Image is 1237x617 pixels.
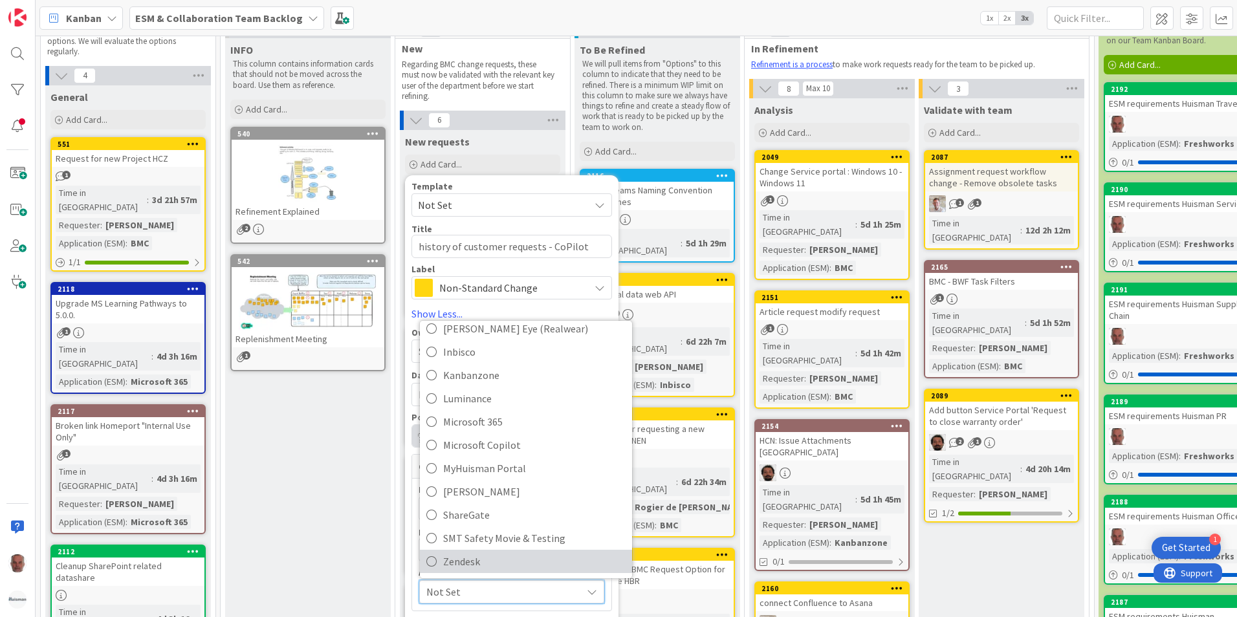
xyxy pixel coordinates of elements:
[1109,428,1126,445] img: HB
[581,549,734,561] div: 2088
[925,390,1078,402] div: 2089
[929,487,974,501] div: Requester
[806,85,830,92] div: Max 10
[581,170,734,210] div: 2116Check Teams Naming Convention Mismatches
[8,554,27,572] img: HB
[925,261,1078,273] div: 2165
[405,135,470,148] span: New requests
[56,186,147,214] div: Time in [GEOGRAPHIC_DATA]
[657,518,681,532] div: BMC
[1162,541,1210,554] div: Get Started
[655,518,657,532] span: :
[973,437,981,446] span: 1
[974,341,976,355] span: :
[52,138,204,167] div: 551Request for new Project HCZ
[947,81,969,96] span: 3
[756,464,908,481] div: AC
[974,487,976,501] span: :
[857,346,904,360] div: 5d 1h 42m
[756,432,908,460] div: HCN: Issue Attachments [GEOGRAPHIC_DATA]
[925,402,1078,430] div: Add button Service Portal 'Request to close warranty order'
[411,265,435,274] span: Label
[56,342,151,371] div: Time in [GEOGRAPHIC_DATA]
[829,536,831,550] span: :
[1020,223,1022,237] span: :
[1109,528,1126,545] img: HB
[931,391,1078,400] div: 2089
[100,497,102,511] span: :
[419,343,452,359] span: Select...
[56,236,126,250] div: Application (ESM)
[760,339,855,367] div: Time in [GEOGRAPHIC_DATA]
[69,255,81,269] span: 1 / 1
[939,127,981,138] span: Add Card...
[1179,449,1181,463] span: :
[683,236,730,250] div: 5d 1h 29m
[585,327,681,356] div: Time in [GEOGRAPHIC_DATA]
[760,517,804,532] div: Requester
[766,324,774,332] span: 1
[999,359,1001,373] span: :
[587,410,734,419] div: 2014
[52,138,204,150] div: 551
[1109,116,1126,133] img: HB
[581,307,734,323] div: HB
[804,517,806,532] span: :
[925,261,1078,290] div: 2165BMC - BWF Task Filters
[925,434,1078,451] div: AC
[411,182,453,191] span: Template
[443,528,626,548] span: SMT Safety Movie & Testing
[760,464,776,481] img: AC
[751,59,833,70] a: Refinement is a process
[426,583,575,601] span: Not Set
[1109,449,1179,463] div: Application (ESM)
[929,308,1025,337] div: Time in [GEOGRAPHIC_DATA]
[147,193,149,207] span: :
[766,195,774,204] span: 1
[754,103,793,116] span: Analysis
[420,480,632,503] a: [PERSON_NAME]
[929,341,974,355] div: Requester
[761,422,908,431] div: 2154
[232,128,384,220] div: 540Refinement Explained
[751,60,1075,70] p: to make work requests ready for the team to be picked up.
[857,492,904,506] div: 5d 1h 45m
[52,150,204,167] div: Request for new Project HCZ
[929,359,999,373] div: Application (ESM)
[956,199,964,207] span: 1
[8,8,27,27] img: Visit kanbanzone.com
[443,482,626,501] span: [PERSON_NAME]
[420,363,632,387] a: Kanbanzone
[804,243,806,257] span: :
[420,550,632,573] a: Zendesk
[760,371,804,385] div: Requester
[756,420,908,460] div: 2154HCN: Issue Attachments [GEOGRAPHIC_DATA]
[52,283,204,323] div: 2118Upgrade MS Learning Pathways to 5.0.0.
[439,279,583,297] span: Non-Standard Change
[443,505,626,525] span: ShareGate
[420,457,632,480] a: MyHuisman Portal
[1179,237,1181,251] span: :
[976,487,1051,501] div: [PERSON_NAME]
[756,583,908,611] div: 2160connect Confluence to Asana
[981,12,998,25] span: 1x
[1022,223,1074,237] div: 12d 2h 12m
[681,236,683,250] span: :
[760,389,829,404] div: Application (ESM)
[581,593,734,610] div: AC
[1119,59,1161,70] span: Add Card...
[237,129,384,138] div: 540
[1209,534,1221,545] div: 1
[760,536,829,550] div: Application (ESM)
[756,583,908,594] div: 2160
[580,43,645,56] span: To Be Refined
[52,254,204,270] div: 1/1
[1109,328,1126,345] img: HB
[857,217,904,232] div: 5d 1h 25m
[52,295,204,323] div: Upgrade MS Learning Pathways to 5.0.0.
[421,158,462,170] span: Add Card...
[756,163,908,191] div: Change Service portal : Windows 10 - Windows 11
[581,420,734,449] div: Workflow for requesting a new standard at NEN
[831,389,856,404] div: BMC
[232,128,384,140] div: 540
